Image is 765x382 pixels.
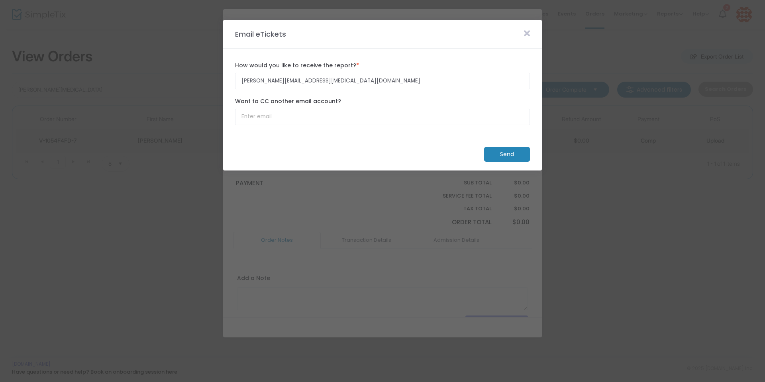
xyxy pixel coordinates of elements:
label: Want to CC another email account? [235,97,530,106]
input: Enter email [235,109,530,125]
input: Enter email [235,73,530,89]
m-panel-header: Email eTickets [223,20,542,49]
label: How would you like to receive the report? [235,61,530,70]
m-panel-title: Email eTickets [231,29,290,39]
m-button: Send [484,147,530,162]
